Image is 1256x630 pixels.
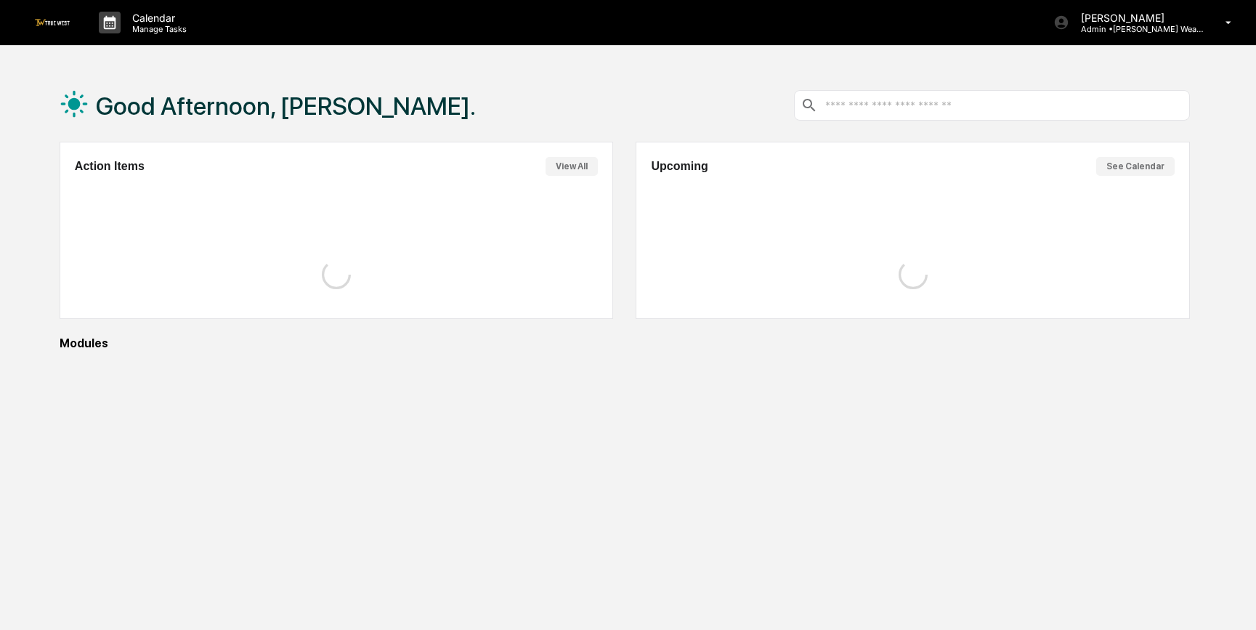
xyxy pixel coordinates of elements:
[121,24,194,34] p: Manage Tasks
[1069,12,1204,24] p: [PERSON_NAME]
[96,92,476,121] h1: Good Afternoon, [PERSON_NAME].
[651,160,708,173] h2: Upcoming
[60,336,1190,350] div: Modules
[121,12,194,24] p: Calendar
[1069,24,1204,34] p: Admin • [PERSON_NAME] Wealth Management
[75,160,145,173] h2: Action Items
[35,19,70,25] img: logo
[546,157,598,176] button: View All
[1096,157,1175,176] button: See Calendar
